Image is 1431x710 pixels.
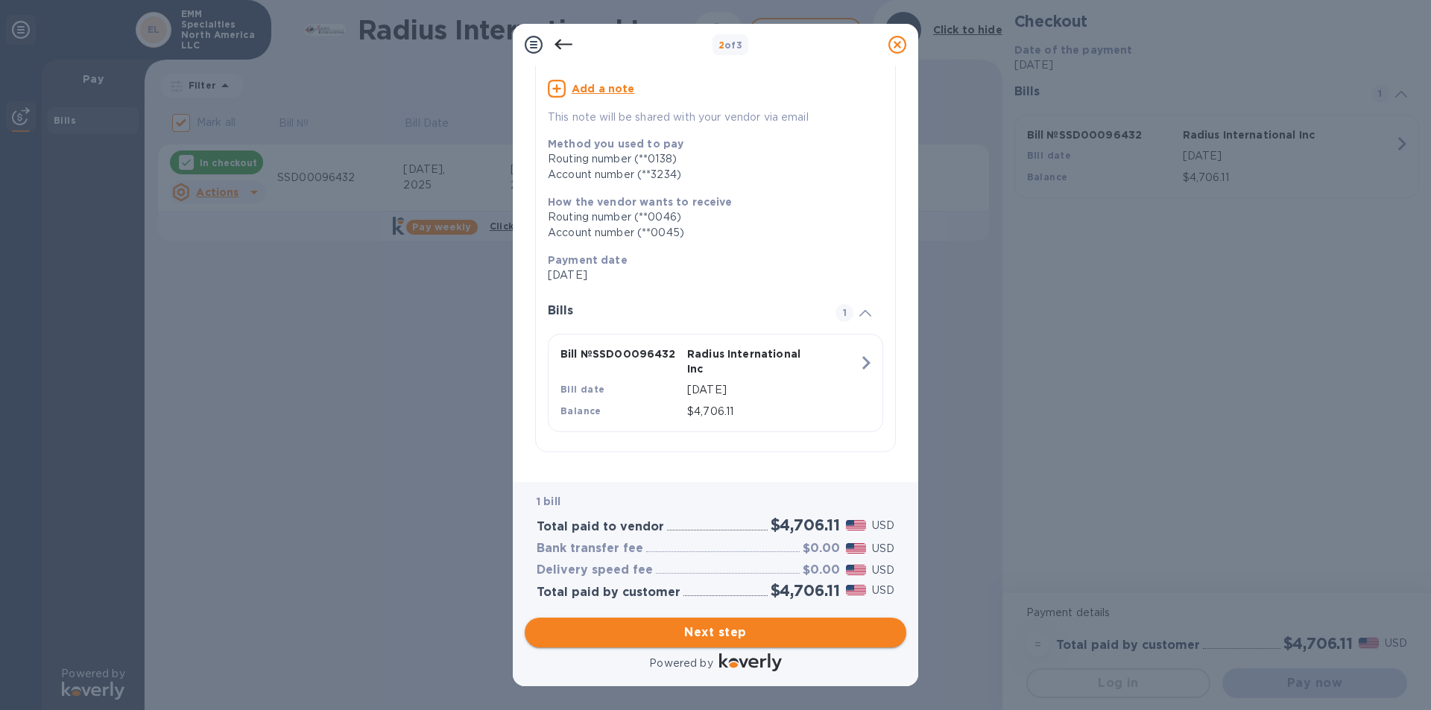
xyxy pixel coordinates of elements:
[872,518,894,533] p: USD
[560,346,681,361] p: Bill № SSD00096432
[537,563,653,577] h3: Delivery speed fee
[548,196,733,208] b: How the vendor wants to receive
[872,541,894,557] p: USD
[560,405,601,416] b: Balance
[525,618,906,647] button: Next step
[548,334,883,432] button: Bill №SSD00096432Radius International IncBill date[DATE]Balance$4,706.11
[548,10,883,125] div: Note for the vendor (optional)Add a noteThis note will be shared with your vendor via email
[687,382,859,398] p: [DATE]
[537,624,894,641] span: Next step
[548,209,871,225] div: Routing number (**0046)
[548,267,871,283] p: [DATE]
[537,495,560,507] b: 1 bill
[687,404,859,419] p: $4,706.11
[719,653,782,671] img: Logo
[548,304,818,318] h3: Bills
[718,39,743,51] b: of 3
[718,39,724,51] span: 2
[548,138,683,150] b: Method you used to pay
[846,520,866,530] img: USD
[548,151,871,167] div: Routing number (**0138)
[649,656,713,671] p: Powered by
[803,563,840,577] h3: $0.00
[548,167,871,183] div: Account number (**3234)
[872,583,894,598] p: USD
[548,110,883,125] p: This note will be shared with your vendor via email
[687,346,808,376] p: Radius International Inc
[548,225,871,241] div: Account number (**0045)
[537,542,643,556] h3: Bank transfer fee
[846,565,866,575] img: USD
[548,254,628,266] b: Payment date
[572,83,635,95] u: Add a note
[835,304,853,322] span: 1
[846,585,866,595] img: USD
[846,543,866,554] img: USD
[872,562,894,578] p: USD
[803,542,840,556] h3: $0.00
[537,520,664,534] h3: Total paid to vendor
[771,516,840,534] h2: $4,706.11
[560,384,605,395] b: Bill date
[537,586,680,600] h3: Total paid by customer
[771,581,840,600] h2: $4,706.11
